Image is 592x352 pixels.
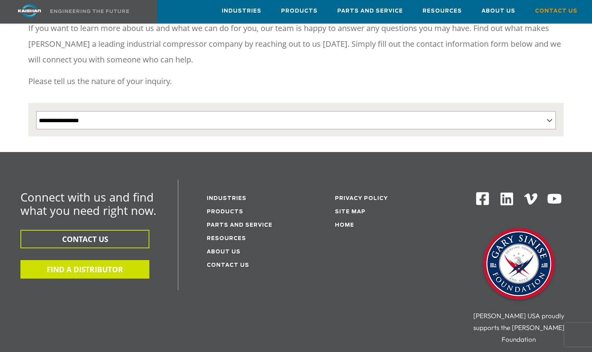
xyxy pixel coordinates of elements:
a: Resources [207,236,246,241]
img: Facebook [475,191,490,206]
span: Industries [222,7,261,16]
img: Linkedin [499,191,515,207]
a: Products [207,209,243,214]
p: Please tell us the nature of your inquiry. [28,73,564,89]
span: About Us [482,7,515,16]
a: Home [335,223,354,228]
a: Industries [207,196,246,201]
span: Contact Us [535,7,577,16]
span: Parts and Service [337,7,403,16]
button: FIND A DISTRIBUTOR [20,260,149,279]
span: [PERSON_NAME] USA proudly supports the [PERSON_NAME] Foundation [473,312,564,343]
span: Connect with us and find what you need right now. [20,189,156,218]
a: Privacy Policy [335,196,388,201]
img: Youtube [547,191,562,207]
span: Resources [423,7,462,16]
a: Contact Us [535,0,577,22]
button: CONTACT US [20,230,149,248]
a: Industries [222,0,261,22]
span: Products [281,7,318,16]
a: Parts and service [207,223,272,228]
img: Vimeo [524,193,537,205]
a: Resources [423,0,462,22]
a: About Us [482,0,515,22]
a: Site Map [335,209,366,214]
a: Contact Us [207,263,249,268]
a: About Us [207,249,241,255]
a: Products [281,0,318,22]
p: If you want to learn more about us and what we can do for you, our team is happy to answer any qu... [28,20,564,68]
img: Engineering the future [50,9,129,13]
a: Parts and Service [337,0,403,22]
img: Gary Sinise Foundation [480,225,558,304]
